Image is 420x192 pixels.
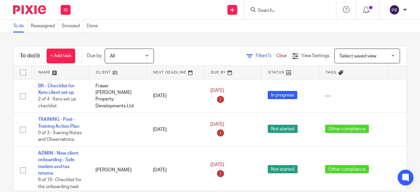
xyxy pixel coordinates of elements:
[256,53,276,58] span: Filter
[38,178,81,189] span: 8 of 16 · Checklist for the onboarding task
[89,79,146,113] td: Fraser [PERSON_NAME] Property Developments Ltd
[325,93,382,99] div: ---
[210,88,224,93] span: [DATE]
[301,53,329,58] span: View Settings
[110,54,115,58] span: All
[38,151,78,176] a: ADMIN - New client onboarding - Sole traders and tax returns
[389,5,400,15] img: svg%3E
[146,113,204,147] td: [DATE]
[210,162,224,167] span: [DATE]
[268,91,297,99] span: In progress
[340,54,376,58] span: Select saved view
[268,165,298,173] span: Not started
[38,131,82,142] span: 0 of 3 · Training Notes and Observations
[62,20,83,32] a: Snoozed
[47,49,75,63] a: + Add task
[38,97,76,108] span: 2 of 4 · Xero set up checklist
[146,79,204,113] td: [DATE]
[13,5,46,14] img: Pixie
[210,122,224,127] span: [DATE]
[268,125,298,133] span: Not started
[38,117,79,128] a: TRAINING - Post-Training Action Plan
[325,125,369,133] span: Other compliance
[31,20,58,32] a: Reassigned
[257,8,316,14] input: Search
[266,53,271,58] span: (1)
[20,53,40,59] h1: To do
[276,53,287,58] a: Clear
[13,20,28,32] a: To do
[87,53,101,59] p: Due by
[325,165,369,173] span: Other compliance
[38,84,74,95] a: BK - Checklist for Xero client set up
[325,71,337,74] span: Tags
[87,20,101,32] a: Done
[34,53,40,58] span: (9)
